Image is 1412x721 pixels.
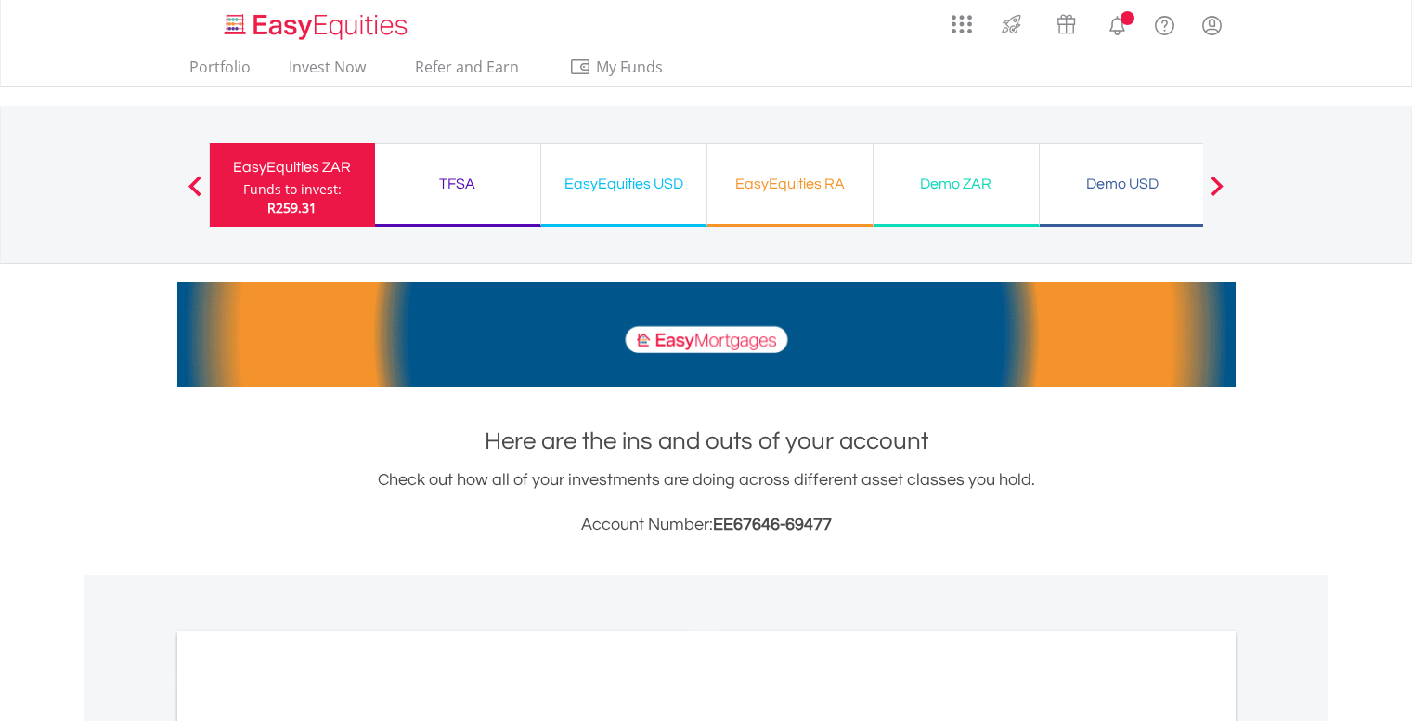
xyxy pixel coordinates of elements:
div: Check out how all of your investments are doing across different asset classes you hold. [177,467,1236,538]
div: EasyEquities RA [719,171,861,197]
img: grid-menu-icon.svg [952,14,972,34]
span: My Funds [569,55,691,79]
a: Refer and Earn [396,58,538,86]
img: EasyEquities_Logo.png [221,11,415,42]
img: EasyMortage Promotion Banner [177,282,1236,387]
a: Notifications [1094,5,1141,42]
a: Home page [217,5,415,42]
a: FAQ's and Support [1141,5,1188,42]
a: My Profile [1188,5,1236,46]
span: Refer and Earn [415,57,519,77]
div: Funds to invest: [243,180,342,199]
span: EE67646-69477 [713,516,832,533]
div: EasyEquities USD [552,171,695,197]
h1: Here are the ins and outs of your account [177,425,1236,458]
img: thrive-v2.svg [996,9,1027,39]
img: vouchers-v2.svg [1051,9,1082,39]
button: Previous [176,185,214,203]
h3: Account Number: [177,512,1236,538]
a: Portfolio [182,58,258,86]
div: Demo ZAR [885,171,1028,197]
div: Demo USD [1051,171,1194,197]
a: Invest Now [281,58,373,86]
span: R259.31 [267,199,317,216]
a: AppsGrid [939,5,984,34]
div: EasyEquities ZAR [221,154,364,180]
a: Vouchers [1039,5,1094,39]
div: TFSA [386,171,529,197]
button: Next [1198,185,1236,203]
